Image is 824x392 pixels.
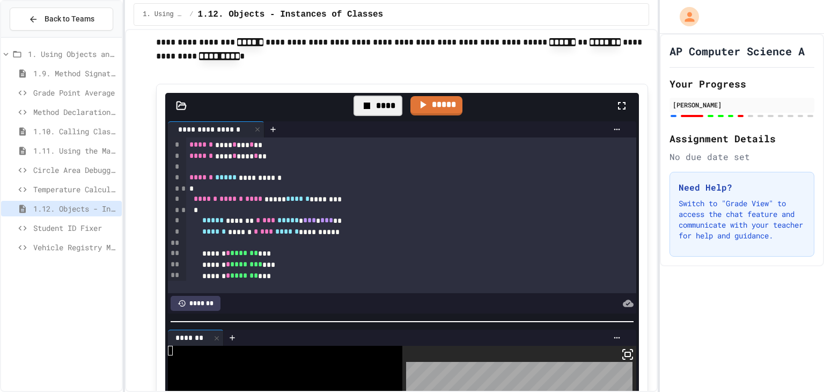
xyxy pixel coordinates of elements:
[668,4,702,29] div: My Account
[669,150,814,163] div: No due date set
[679,181,805,194] h3: Need Help?
[33,184,117,195] span: Temperature Calculator Helper
[673,100,811,110] div: [PERSON_NAME]
[679,198,805,241] p: Switch to "Grade View" to access the chat feature and communicate with your teacher for help and ...
[33,222,117,234] span: Student ID Fixer
[33,145,117,156] span: 1.11. Using the Math Class
[33,106,117,118] span: Method Declaration Helper
[669,131,814,146] h2: Assignment Details
[33,68,117,79] span: 1.9. Method Signatures
[33,126,117,137] span: 1.10. Calling Class Methods
[143,10,185,19] span: 1. Using Objects and Methods
[28,48,117,60] span: 1. Using Objects and Methods
[10,8,113,31] button: Back to Teams
[33,203,117,214] span: 1.12. Objects - Instances of Classes
[669,43,805,59] h1: AP Computer Science A
[189,10,193,19] span: /
[33,242,117,253] span: Vehicle Registry Manager
[33,164,117,176] span: Circle Area Debugger
[669,76,814,91] h2: Your Progress
[198,8,384,21] span: 1.12. Objects - Instances of Classes
[45,13,94,25] span: Back to Teams
[33,87,117,98] span: Grade Point Average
